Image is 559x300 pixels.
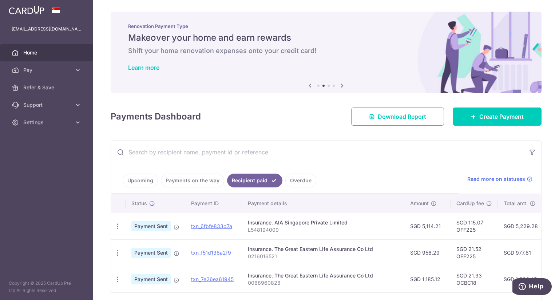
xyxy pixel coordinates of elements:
a: Overdue [285,174,316,187]
a: txn_6fbfe833d7a [191,223,232,229]
span: Amount [410,200,429,207]
a: txn_7e26ea61945 [191,276,234,282]
p: L548194009 [248,226,399,234]
div: Insurance. AIA Singapore Private Limited [248,219,399,226]
input: Search by recipient name, payment id or reference [111,141,524,164]
a: Create Payment [453,108,542,126]
img: Renovation banner [111,12,542,93]
span: CardUp fee [456,200,484,207]
a: Payments on the way [161,174,224,187]
span: Create Payment [479,112,524,121]
span: Payment Sent [131,248,171,258]
td: SGD 1,185.12 [404,266,451,292]
iframe: Opens a widget where you can find more information [512,278,552,296]
span: Home [23,49,71,56]
span: Payment Sent [131,221,171,231]
h6: Shift your home renovation expenses onto your credit card! [128,46,524,55]
td: SGD 1,206.45 [498,266,544,292]
a: Learn more [128,64,159,71]
p: 0216016521 [248,253,399,260]
h4: Payments Dashboard [111,110,201,123]
span: Pay [23,66,71,74]
td: SGD 21.33 OCBC18 [451,266,498,292]
span: Refer & Save [23,84,71,91]
td: SGD 115.07 OFF225 [451,213,498,239]
p: Renovation Payment Type [128,23,524,29]
span: Total amt. [504,200,528,207]
th: Payment details [242,194,404,213]
td: SGD 5,229.28 [498,213,544,239]
span: Settings [23,119,71,126]
h5: Makeover your home and earn rewards [128,32,524,44]
img: CardUp [9,6,44,15]
a: Read more on statuses [467,175,532,183]
a: Upcoming [123,174,158,187]
span: Download Report [378,112,426,121]
p: 0088960828 [248,279,399,287]
p: [EMAIL_ADDRESS][DOMAIN_NAME] [12,25,82,33]
td: SGD 5,114.21 [404,213,451,239]
a: txn_f51d138a2f9 [191,250,231,256]
span: Support [23,101,71,109]
a: Recipient paid [227,174,282,187]
td: SGD 21.52 OFF225 [451,239,498,266]
div: Insurance. The Great Eastern Life Assurance Co Ltd [248,246,399,253]
td: SGD 956.29 [404,239,451,266]
th: Payment ID [185,194,242,213]
td: SGD 977.81 [498,239,544,266]
span: Read more on statuses [467,175,525,183]
span: Status [131,200,147,207]
a: Download Report [351,108,444,126]
div: Insurance. The Great Eastern Life Assurance Co Ltd [248,272,399,279]
span: Payment Sent [131,274,171,284]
